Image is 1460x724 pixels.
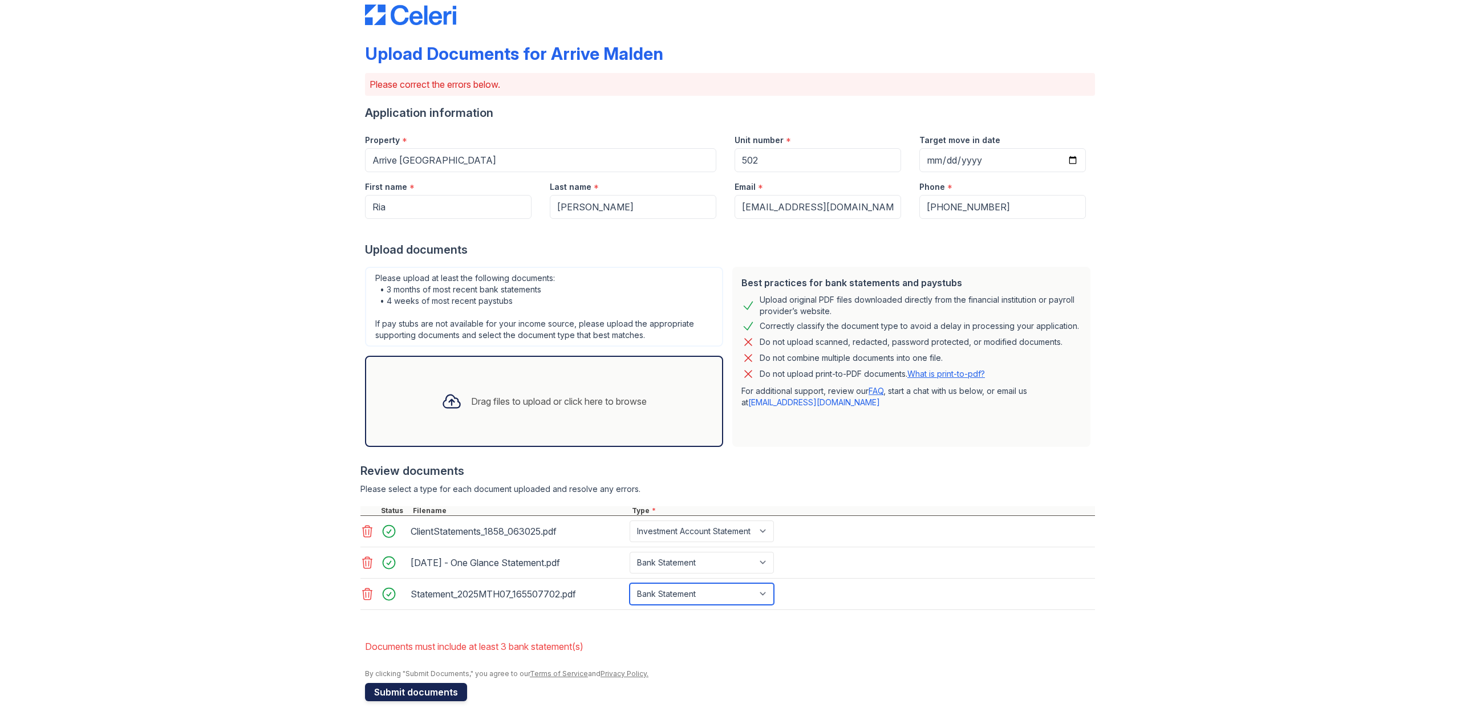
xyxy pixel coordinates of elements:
a: Terms of Service [530,669,588,678]
div: Correctly classify the document type to avoid a delay in processing your application. [760,319,1079,333]
label: Last name [550,181,591,193]
label: Property [365,135,400,146]
div: Please upload at least the following documents: • 3 months of most recent bank statements • 4 wee... [365,267,723,347]
p: Please correct the errors below. [370,78,1090,91]
a: FAQ [869,386,883,396]
div: Drag files to upload or click here to browse [471,394,647,408]
div: Review documents [360,463,1095,479]
p: For additional support, review our , start a chat with us below, or email us at [741,385,1081,408]
div: Upload original PDF files downloaded directly from the financial institution or payroll provider’... [760,294,1081,317]
li: Documents must include at least 3 bank statement(s) [365,635,1095,658]
img: CE_Logo_Blue-a8612792a0a2168367f1c8372b55b34899dd931a85d93a1a3d3e32e68fde9ad4.png [365,5,456,25]
a: Privacy Policy. [601,669,648,678]
div: Upload documents [365,242,1095,258]
div: Best practices for bank statements and paystubs [741,276,1081,290]
div: Statement_2025MTH07_165507702.pdf [411,585,625,603]
div: Upload Documents for Arrive Malden [365,43,663,64]
p: Do not upload print-to-PDF documents. [760,368,985,380]
div: [DATE] - One Glance Statement.pdf [411,554,625,572]
div: Type [630,506,1095,515]
div: Please select a type for each document uploaded and resolve any errors. [360,483,1095,495]
label: First name [365,181,407,193]
label: Email [735,181,756,193]
a: What is print-to-pdf? [907,369,985,379]
label: Target move in date [919,135,1000,146]
div: Filename [411,506,630,515]
div: Application information [365,105,1095,121]
button: Submit documents [365,683,467,701]
div: ClientStatements_1858_063025.pdf [411,522,625,540]
label: Unit number [735,135,784,146]
div: Do not combine multiple documents into one file. [760,351,943,365]
div: Status [379,506,411,515]
label: Phone [919,181,945,193]
div: By clicking "Submit Documents," you agree to our and [365,669,1095,678]
div: Do not upload scanned, redacted, password protected, or modified documents. [760,335,1062,349]
a: [EMAIL_ADDRESS][DOMAIN_NAME] [748,397,880,407]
